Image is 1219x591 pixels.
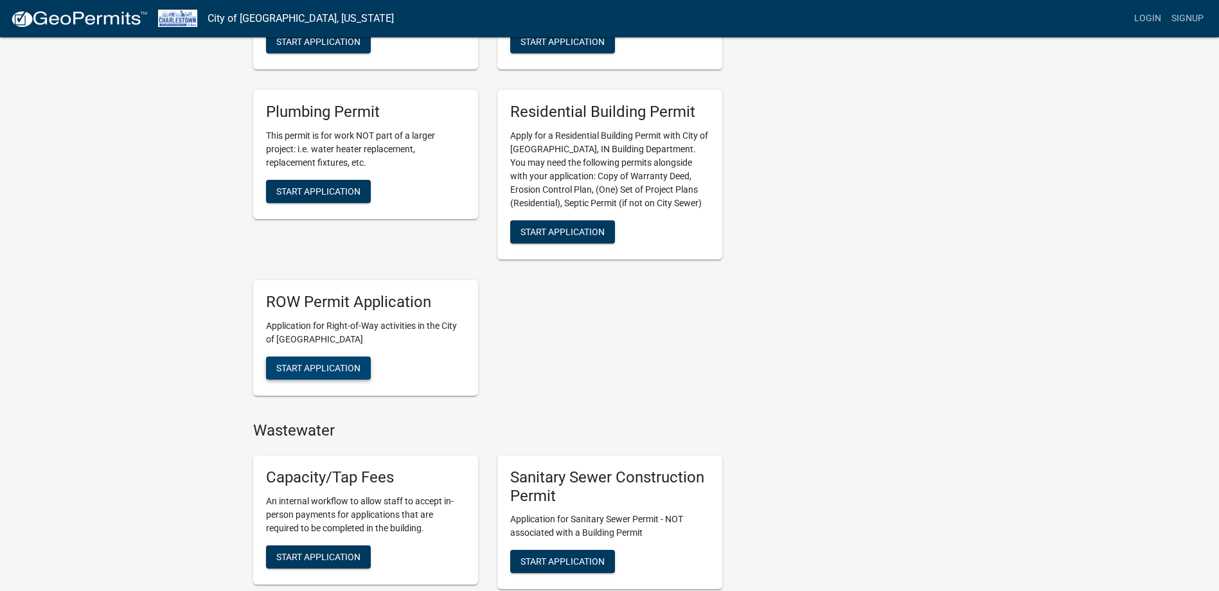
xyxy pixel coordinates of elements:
h5: Capacity/Tap Fees [266,468,465,487]
span: Start Application [276,551,360,561]
button: Start Application [266,30,371,53]
button: Start Application [510,220,615,243]
p: This permit is for work NOT part of a larger project: i.e. water heater replacement, replacement ... [266,129,465,170]
span: Start Application [521,556,605,567]
span: Start Application [521,37,605,47]
a: Signup [1166,6,1209,31]
h5: ROW Permit Application [266,293,465,312]
h5: Sanitary Sewer Construction Permit [510,468,709,506]
span: Start Application [276,186,360,197]
p: An internal workflow to allow staff to accept in-person payments for applications that are requir... [266,495,465,535]
button: Start Application [266,357,371,380]
button: Start Application [510,550,615,573]
button: Start Application [266,545,371,569]
h4: Wastewater [253,421,722,440]
h5: Plumbing Permit [266,103,465,121]
p: Application for Right-of-Way activities in the City of [GEOGRAPHIC_DATA] [266,319,465,346]
span: Start Application [276,362,360,373]
button: Start Application [510,30,615,53]
span: Start Application [276,37,360,47]
p: Application for Sanitary Sewer Permit - NOT associated with a Building Permit [510,513,709,540]
a: Login [1129,6,1166,31]
a: City of [GEOGRAPHIC_DATA], [US_STATE] [208,8,394,30]
img: City of Charlestown, Indiana [158,10,197,27]
h5: Residential Building Permit [510,103,709,121]
p: Apply for a Residential Building Permit with City of [GEOGRAPHIC_DATA], IN Building Department. Y... [510,129,709,210]
span: Start Application [521,227,605,237]
button: Start Application [266,180,371,203]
